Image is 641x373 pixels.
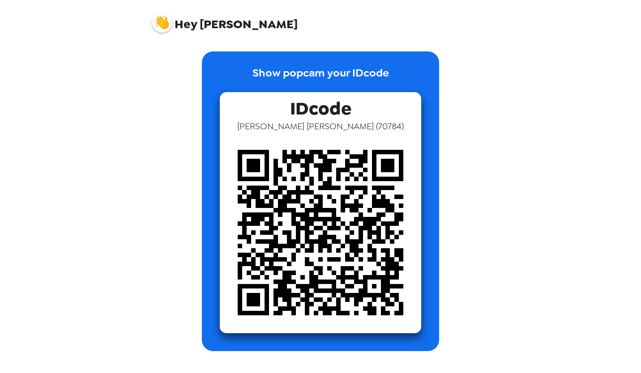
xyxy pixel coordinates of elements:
img: profile pic [152,13,172,33]
span: [PERSON_NAME] [152,8,298,30]
p: Show popcam your IDcode [252,65,389,92]
span: Hey [175,16,197,32]
span: IDcode [290,92,351,120]
img: qr code [220,132,421,333]
span: [PERSON_NAME] [PERSON_NAME] ( 70784 ) [237,120,404,132]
